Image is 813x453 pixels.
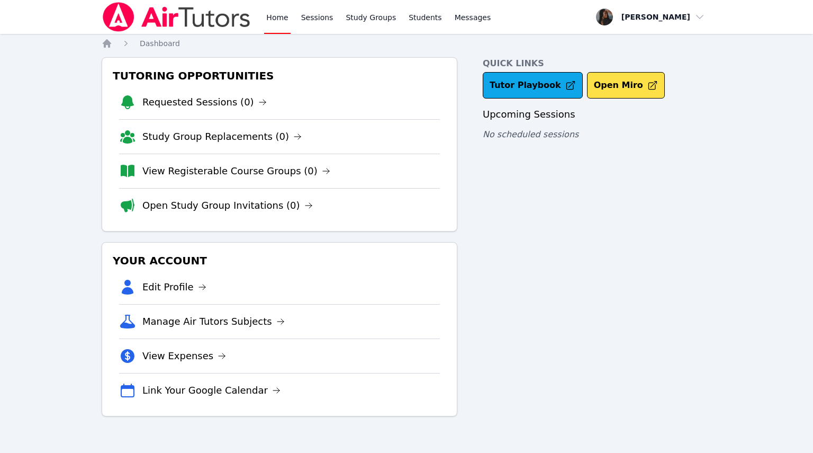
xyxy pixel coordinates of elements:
[483,107,711,122] h3: Upcoming Sessions
[111,251,448,270] h3: Your Account
[111,66,448,85] h3: Tutoring Opportunities
[142,383,281,398] a: Link Your Google Calendar
[142,95,267,110] a: Requested Sessions (0)
[140,39,180,48] span: Dashboard
[102,2,251,32] img: Air Tutors
[483,129,579,139] span: No scheduled sessions
[142,314,285,329] a: Manage Air Tutors Subjects
[142,349,226,363] a: View Expenses
[142,164,330,179] a: View Registerable Course Groups (0)
[102,38,711,49] nav: Breadcrumb
[483,57,711,70] h4: Quick Links
[483,72,583,99] a: Tutor Playbook
[142,198,313,213] a: Open Study Group Invitations (0)
[455,12,491,23] span: Messages
[142,280,206,295] a: Edit Profile
[587,72,665,99] button: Open Miro
[142,129,302,144] a: Study Group Replacements (0)
[140,38,180,49] a: Dashboard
